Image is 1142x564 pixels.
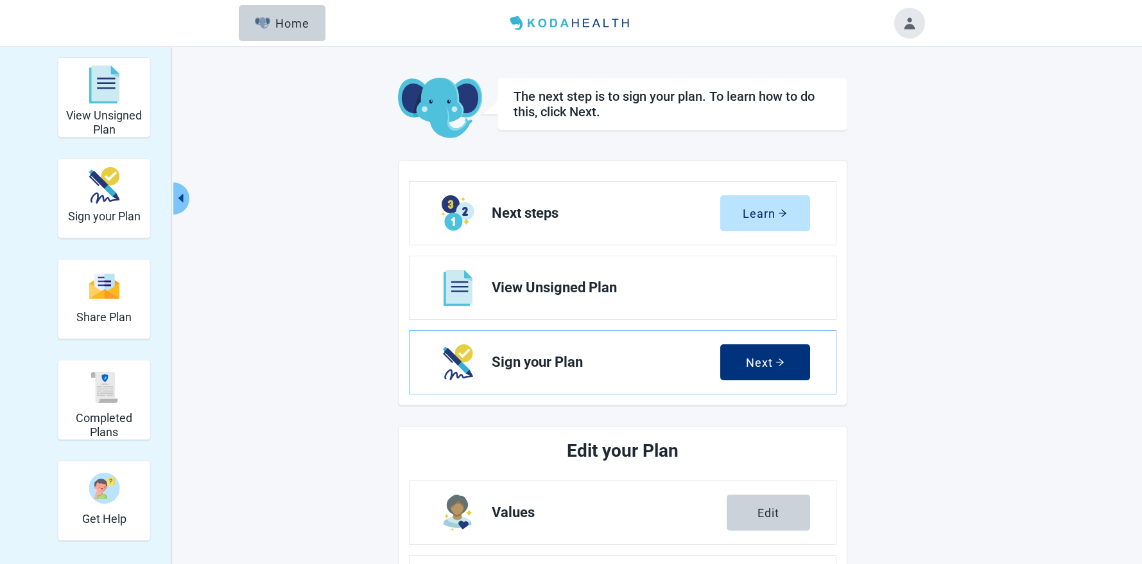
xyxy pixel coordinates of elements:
img: Koda Elephant [398,78,482,139]
div: Home [255,17,310,30]
div: Edit [757,506,779,519]
div: Sign your Plan [58,158,151,238]
button: Nextarrow-right [720,344,810,380]
div: Get Help [58,461,151,541]
h2: View Unsigned Plan [64,109,145,136]
h2: Sign your Plan [68,209,141,224]
span: arrow-right [775,358,784,367]
h2: Edit your Plan [457,437,788,465]
img: svg%3e [89,372,119,403]
a: View View Unsigned Plan section [410,256,836,319]
span: View Unsigned Plan [492,280,800,295]
img: Elephant [255,17,271,29]
span: Next steps [492,206,720,221]
h2: Completed Plans [64,411,145,439]
div: Learn [743,207,787,220]
button: Edit [727,495,810,531]
button: Toggle account menu [894,8,925,39]
h2: Share Plan [76,310,132,324]
a: Next Sign your Plan section [410,331,836,394]
button: ElephantHome [239,5,325,41]
h1: The next step is to sign your plan. To learn how to do this, click Next. [514,89,831,119]
span: arrow-right [778,209,787,218]
span: Sign your Plan [492,355,720,370]
img: Koda Health [505,13,637,33]
button: Learnarrow-right [720,195,810,231]
img: person-question-x68TBcxA.svg [89,473,119,504]
div: View Unsigned Plan [58,57,151,137]
div: Next [746,356,784,369]
div: Share Plan [58,259,151,339]
span: Values [492,505,727,520]
img: svg%3e [89,66,119,104]
h2: Get Help [82,512,126,526]
img: make_plan_official-CpYJDfBD.svg [89,167,119,204]
a: Learn Next steps section [410,182,836,245]
span: caret-left [175,192,187,204]
a: Edit Values section [410,481,836,544]
div: Completed Plans [58,360,151,440]
button: Collapse menu [173,182,189,215]
img: svg%3e [89,272,119,300]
